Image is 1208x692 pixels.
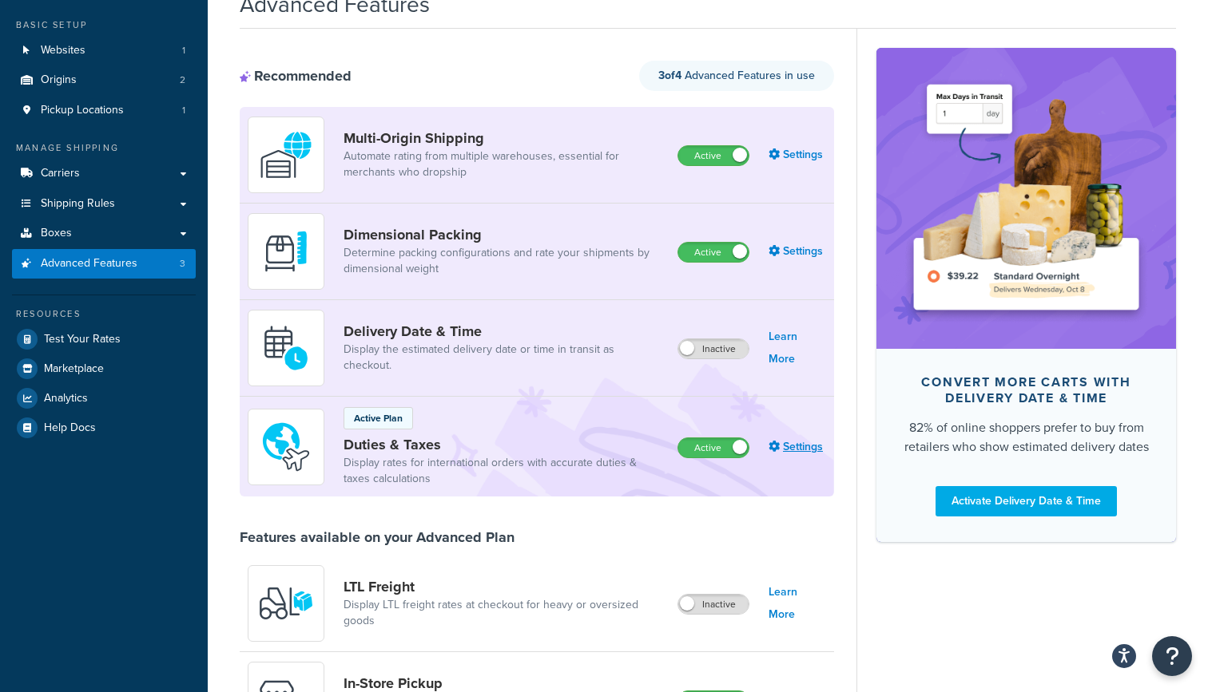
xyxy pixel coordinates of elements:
span: 3 [180,257,185,271]
li: Origins [12,65,196,95]
label: Active [678,438,749,457]
a: Learn More [769,581,826,626]
label: Inactive [678,339,749,358]
span: Marketplace [44,362,104,376]
a: Test Your Rates [12,325,196,354]
a: Settings [769,436,826,458]
span: Advanced Features in use [658,67,815,84]
div: Convert more carts with delivery date & time [902,374,1150,406]
button: Open Resource Center [1152,636,1192,676]
li: Pickup Locations [12,96,196,125]
img: DTVBYsAAAAAASUVORK5CYII= [258,223,314,279]
a: Delivery Date & Time [344,322,665,340]
a: Pickup Locations1 [12,96,196,125]
a: Settings [769,144,826,166]
p: Active Plan [354,411,403,425]
a: Display rates for international orders with accurate duties & taxes calculations [344,455,665,487]
a: Activate Delivery Date & Time [936,486,1117,516]
a: Automate rating from multiple warehouses, essential for merchants who dropship [344,148,665,180]
span: Websites [41,44,85,57]
a: Display LTL freight rates at checkout for heavy or oversized goods [344,597,665,629]
a: Advanced Features3 [12,249,196,279]
span: 2 [180,73,185,87]
a: LTL Freight [344,578,665,595]
a: Carriers [12,159,196,188]
label: Active [678,243,749,262]
label: Active [678,146,749,165]
div: Basic Setup [12,18,196,32]
strong: 3 of 4 [658,67,681,84]
span: Carriers [41,167,80,180]
li: Advanced Features [12,249,196,279]
label: Inactive [678,595,749,614]
a: Settings [769,240,826,263]
div: Resources [12,307,196,321]
a: In-Store Pickup [344,674,665,692]
a: Websites1 [12,36,196,65]
img: gfkeb5ejjkALwAAAABJRU5ErkJggg== [258,320,314,376]
span: Advanced Features [41,257,137,271]
a: Analytics [12,384,196,413]
span: Help Docs [44,421,96,435]
span: Pickup Locations [41,104,124,117]
li: Websites [12,36,196,65]
a: Boxes [12,219,196,248]
a: Dimensional Packing [344,226,665,243]
a: Marketplace [12,354,196,383]
img: y79ZsPf0fXUFUhFXDzUgf+ktZg5F2+ohG75+v3d2s1D9TjoU8PiyCIluIjV41seZevKCRuEjTPPOKHJsQcmKCXGdfprl3L4q7... [258,575,314,631]
a: Origins2 [12,65,196,95]
img: feature-image-ddt-36eae7f7280da8017bfb280eaccd9c446f90b1fe08728e4019434db127062ab4.png [900,72,1152,324]
span: Origins [41,73,77,87]
div: Recommended [240,67,352,85]
span: 1 [182,44,185,57]
span: Boxes [41,227,72,240]
div: Features available on your Advanced Plan [240,528,515,546]
div: 82% of online shoppers prefer to buy from retailers who show estimated delivery dates [902,418,1150,457]
div: Manage Shipping [12,141,196,155]
span: Shipping Rules [41,197,115,211]
a: Multi-Origin Shipping [344,129,665,147]
a: Shipping Rules [12,189,196,219]
a: Duties & Taxes [344,436,665,453]
img: icon-duo-feat-landed-cost-7136b061.png [258,419,314,475]
a: Display the estimated delivery date or time in transit as checkout. [344,342,665,374]
a: Determine packing configurations and rate your shipments by dimensional weight [344,245,665,277]
img: WatD5o0RtDAAAAAElFTkSuQmCC [258,127,314,183]
span: Test Your Rates [44,333,121,346]
a: Help Docs [12,413,196,442]
span: Analytics [44,392,88,405]
span: 1 [182,104,185,117]
a: Learn More [769,326,826,370]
